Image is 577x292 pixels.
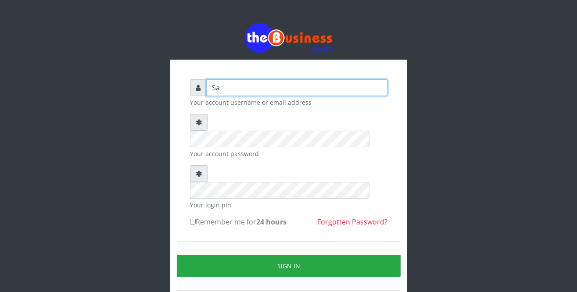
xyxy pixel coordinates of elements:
[190,217,287,227] label: Remember me for
[206,79,387,96] input: Username or email address
[317,217,387,227] a: Forgotten Password?
[190,98,387,107] small: Your account username or email address
[177,255,401,277] button: Sign in
[190,149,387,158] small: Your account password
[190,219,196,224] input: Remember me for24 hours
[256,217,287,227] b: 24 hours
[190,200,387,210] small: Your login pin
